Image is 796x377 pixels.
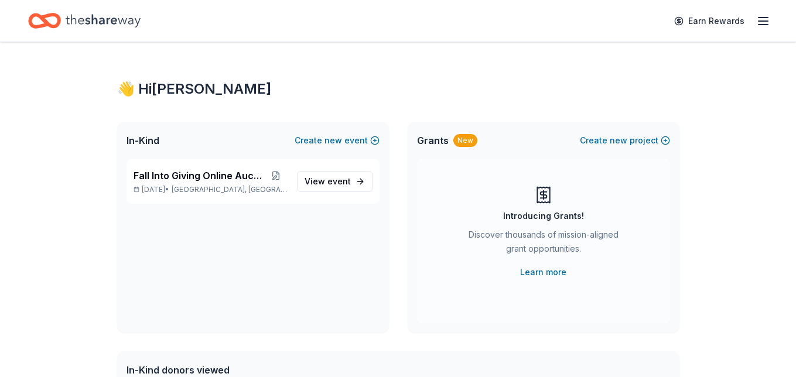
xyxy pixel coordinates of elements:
[297,171,373,192] a: View event
[520,265,566,279] a: Learn more
[28,7,141,35] a: Home
[453,134,477,147] div: New
[610,133,627,148] span: new
[667,11,751,32] a: Earn Rewards
[117,80,679,98] div: 👋 Hi [PERSON_NAME]
[324,133,342,148] span: new
[295,133,380,148] button: Createnewevent
[134,185,288,194] p: [DATE] •
[305,174,351,188] span: View
[127,363,390,377] div: In-Kind donors viewed
[503,209,584,223] div: Introducing Grants!
[417,133,449,148] span: Grants
[327,176,351,186] span: event
[134,169,265,183] span: Fall Into Giving Online Auction
[464,228,623,261] div: Discover thousands of mission-aligned grant opportunities.
[172,185,287,194] span: [GEOGRAPHIC_DATA], [GEOGRAPHIC_DATA]
[580,133,670,148] button: Createnewproject
[127,133,159,148] span: In-Kind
